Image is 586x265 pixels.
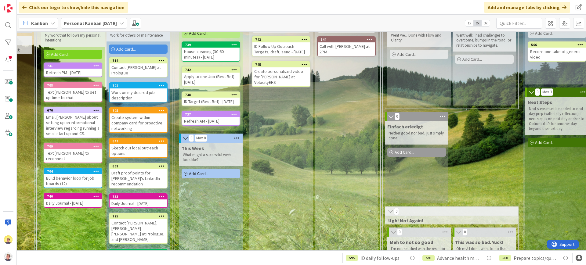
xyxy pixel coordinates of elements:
span: Add Card... [535,30,555,36]
div: 708 [47,83,102,88]
span: This Week [182,145,204,151]
div: 709 [47,144,102,149]
div: Contact [PERSON_NAME], [PERSON_NAME] [PERSON_NAME] at Prologue, and [PERSON_NAME] [110,219,167,243]
div: 740Daily Journal - [DATE] [44,194,102,207]
p: I'm not satisfied with the result or the way this went. [391,246,447,256]
div: 702 [110,83,167,88]
div: 744 [320,38,375,42]
div: Add and manage tabs by clicking [484,2,570,13]
div: 725 [112,214,167,218]
div: Max 8 [196,137,206,140]
p: Next steps must be added to next day prep (with daily reflection) if next step is on next day and... [529,106,585,131]
div: 560 [499,255,511,261]
div: 739House cleaning (30-60 minutes) - [DATE] [182,42,240,61]
div: Max 3 [542,91,552,94]
img: avatar [4,252,13,261]
span: Add Card... [397,52,417,57]
p: Oh my! I don't want to do that again unless I really have to. [456,246,512,256]
div: 598 [422,255,435,261]
div: Create personalized video for [PERSON_NAME] at VelocityEHS [252,67,310,86]
div: 745 [255,63,310,67]
span: Kanban [31,20,48,27]
div: 704 [47,169,102,174]
div: Daily Journal - [DATE] [110,199,167,207]
div: 739 [182,42,240,48]
div: Email [PERSON_NAME] about setting up an informational interview regarding running a small start u... [44,113,102,138]
div: 742 [182,67,240,73]
p: Neither good nor bad, just simply done [389,131,445,141]
div: 566Record one take of generic video [528,42,586,61]
span: 1x [465,20,473,26]
span: 0 [394,208,399,215]
div: 705 [110,108,167,113]
div: Sketch out local outreach options [110,144,167,157]
input: Quick Filter... [496,18,542,29]
div: 740 [47,194,102,199]
div: Apply to one Job (Best Bet) - [DATE] [182,73,240,86]
span: 0 [189,134,194,142]
div: 647 [110,138,167,144]
div: 704 [44,169,102,174]
div: 647 [112,139,167,143]
div: 743ID Follow Up Outreach Targets, draft, send - [DATE] [252,37,310,56]
div: Create system within company card for proactive networking [110,113,167,132]
div: 669 [110,163,167,169]
span: This was so bad. Yuck! [455,239,504,245]
div: House cleaning (30-60 minutes) - [DATE] [182,48,240,61]
span: Add Card... [395,149,414,155]
div: 744Call with [PERSON_NAME] at 2PM [318,37,375,56]
div: 705 [112,109,167,113]
span: Support [13,1,28,8]
div: 707 [110,249,167,255]
div: 595 [346,255,358,261]
div: 647Sketch out local outreach options [110,138,167,157]
div: 566 [528,42,586,48]
div: Daily Journal - [DATE] [44,199,102,207]
div: 742Apply to one Job (Best Bet) - [DATE] [182,67,240,86]
div: ID Follow Up Outreach Targets, draft, send - [DATE] [252,42,310,56]
span: Add Card... [535,140,555,145]
div: 745 [252,62,310,67]
span: Advance health metrics module in CSM D2D [437,254,480,262]
div: 744 [318,37,375,42]
div: 738 [182,92,240,98]
span: 0 [397,228,402,236]
div: 702 [112,84,167,88]
div: 566 [531,43,586,47]
b: Personal Kanban [DATE] [64,20,117,26]
div: Work on my desired job description [110,88,167,102]
span: 0 [535,88,540,96]
div: 741 [44,63,102,69]
div: Record one take of generic video [528,48,586,61]
div: 714 [110,58,167,63]
div: 738ID Target (Best Bet) - [DATE] [182,92,240,106]
div: Text [PERSON_NAME] to reconnect [44,149,102,163]
div: 725Contact [PERSON_NAME], [PERSON_NAME] [PERSON_NAME] at Prologue, and [PERSON_NAME] [110,213,167,243]
span: ID daily follow-ups [360,254,400,262]
span: Add Card... [116,46,136,52]
div: Build behavior loop for job boards (12) [44,174,102,188]
div: 739 [185,43,240,47]
div: Text [PERSON_NAME] to set up time to chat [44,88,102,102]
p: Went well: Done with Flow and Clarity [391,33,447,43]
div: Click our logo to show/hide this navigation [19,2,128,13]
span: 0 [462,228,467,236]
div: 714Contact [PERSON_NAME] at Prologue [110,58,167,77]
span: Ugh! Not Again! [388,217,511,224]
span: 0 [395,113,400,120]
div: 741Refresh PM - [DATE] [44,63,102,77]
div: 725 [110,213,167,219]
p: My work that follows my personal intentions [45,33,101,43]
div: 708Text [PERSON_NAME] to set up time to chat [44,83,102,102]
span: Add Card... [462,56,482,62]
p: Work for others or maintenance [110,33,166,38]
div: 733 [110,194,167,199]
p: What might a successful week look like? [183,152,239,163]
div: 742 [185,68,240,72]
div: 709Text [PERSON_NAME] to reconnect [44,144,102,163]
div: 738 [185,93,240,97]
div: 743 [255,38,310,42]
span: 2x [473,20,482,26]
div: Draft proof points for [PERSON_NAME]'s LinkedIn recommendation [110,169,167,188]
div: 702Work on my desired job description [110,83,167,102]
